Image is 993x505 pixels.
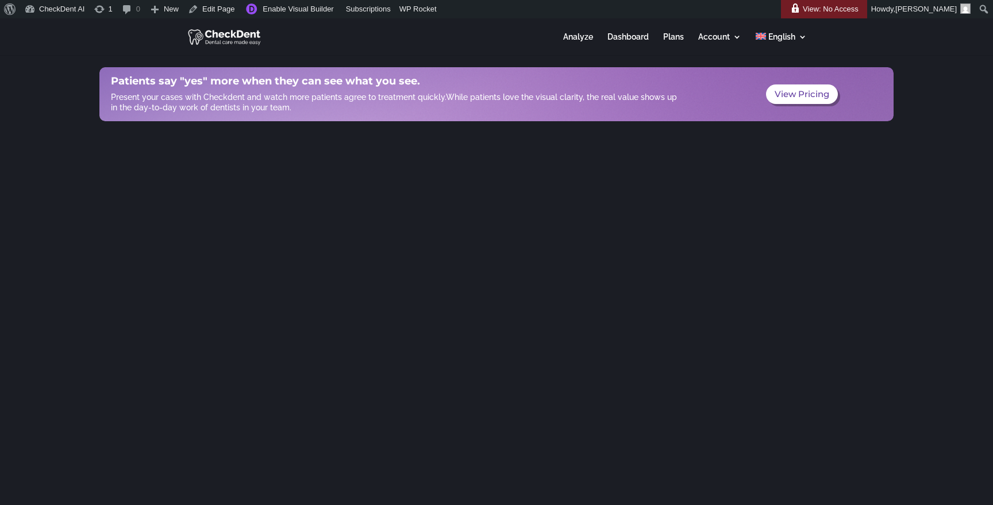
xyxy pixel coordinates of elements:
[895,5,957,13] span: [PERSON_NAME]
[960,3,971,14] img: Arnav Saha
[756,33,807,55] a: English
[188,28,262,46] img: CheckDent AI
[111,76,679,92] h1: Patients say "yes" more when they can see what you see.
[111,92,679,113] p: Present your cases with Checkdent and watch more patients agree to treatment quickly.
[768,32,795,41] span: English
[607,33,649,55] a: Dashboard
[663,33,684,55] a: Plans
[563,33,593,55] a: Analyze
[698,33,741,55] a: Account
[766,84,838,105] a: View Pricing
